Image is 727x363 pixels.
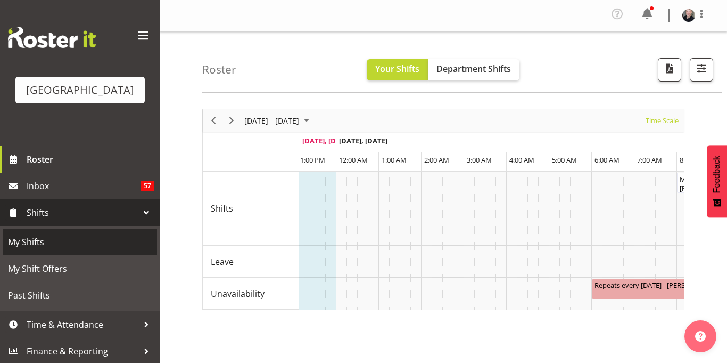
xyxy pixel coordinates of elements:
button: September 01 - 07, 2025 [243,114,314,127]
span: 1:00 AM [382,155,407,165]
span: Past Shifts [8,287,152,303]
span: My Shift Offers [8,261,152,277]
button: Download a PDF of the roster according to the set date range. [658,58,681,82]
span: My Shifts [8,234,152,250]
button: Filter Shifts [690,58,713,82]
span: Inbox [27,178,141,194]
button: Department Shifts [428,59,519,80]
span: Time Scale [645,114,680,127]
span: Leave [211,255,234,268]
span: 5:00 AM [552,155,577,165]
button: Previous [206,114,221,127]
img: tommy-shorter85c8f1a56b4ed63504956323104cc7d0.png [682,9,695,22]
span: 8:00 AM [680,155,705,165]
div: [GEOGRAPHIC_DATA] [26,82,134,98]
img: help-xxl-2.png [695,331,706,342]
span: 6:00 AM [594,155,619,165]
span: 11:00 PM [296,155,325,165]
button: Feedback - Show survey [707,145,727,217]
span: [DATE], [DATE] [339,136,387,146]
span: [DATE], [DATE] [302,136,351,146]
img: Rosterit website logo [8,27,96,48]
a: Past Shifts [3,282,157,309]
span: 57 [141,181,154,191]
a: My Shifts [3,229,157,255]
span: [DATE] - [DATE] [243,114,300,127]
div: Previous [204,109,222,132]
span: Department Shifts [436,63,511,75]
div: Timeline Week of September 4, 2025 [202,109,684,310]
span: Shifts [27,205,138,221]
span: 12:00 AM [339,155,368,165]
td: Shifts resource [203,172,299,246]
td: Leave resource [203,246,299,278]
h4: Roster [202,63,236,76]
span: Time & Attendance [27,317,138,333]
span: 3:00 AM [467,155,492,165]
span: 2:00 AM [424,155,449,165]
span: Finance & Reporting [27,343,138,359]
a: My Shift Offers [3,255,157,282]
button: Next [225,114,239,127]
button: Your Shifts [367,59,428,80]
span: Feedback [712,156,722,193]
span: Your Shifts [375,63,419,75]
span: Shifts [211,202,233,215]
span: 7:00 AM [637,155,662,165]
span: 4:00 AM [509,155,534,165]
td: Unavailability resource [203,278,299,310]
span: Unavailability [211,287,265,300]
button: Time Scale [644,114,681,127]
span: Roster [27,151,154,167]
div: Next [222,109,241,132]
